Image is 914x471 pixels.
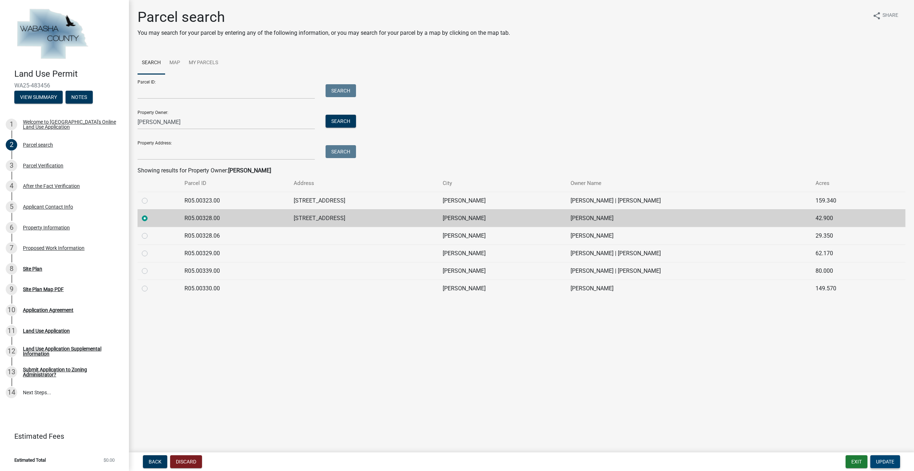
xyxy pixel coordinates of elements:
[326,84,356,97] button: Search
[14,8,90,61] img: Wabasha County, Minnesota
[23,246,85,251] div: Proposed Work Information
[138,9,510,26] h1: Parcel search
[566,175,811,192] th: Owner Name
[180,209,289,227] td: R05.00328.00
[811,227,884,244] td: 29.350
[811,209,884,227] td: 42.900
[23,163,63,168] div: Parcel Verification
[23,204,73,209] div: Applicant Contact Info
[882,11,898,20] span: Share
[6,366,17,378] div: 13
[846,455,867,468] button: Exit
[66,91,93,104] button: Notes
[6,284,17,295] div: 9
[6,119,17,130] div: 1
[438,192,566,209] td: [PERSON_NAME]
[566,227,811,244] td: [PERSON_NAME]
[6,325,17,337] div: 11
[23,308,73,313] div: Application Agreement
[438,209,566,227] td: [PERSON_NAME]
[184,52,222,75] a: My Parcels
[872,11,881,20] i: share
[180,175,289,192] th: Parcel ID
[566,244,811,262] td: [PERSON_NAME] | [PERSON_NAME]
[180,262,289,280] td: R05.00339.00
[180,227,289,244] td: R05.00328.06
[23,225,70,230] div: Property Information
[23,266,42,271] div: Site Plan
[180,244,289,262] td: R05.00329.00
[23,328,70,333] div: Land Use Application
[438,244,566,262] td: [PERSON_NAME]
[289,209,438,227] td: [STREET_ADDRESS]
[14,95,63,100] wm-modal-confirm: Summary
[14,69,123,79] h4: Land Use Permit
[811,262,884,280] td: 80.000
[289,192,438,209] td: [STREET_ADDRESS]
[14,458,46,462] span: Estimated Total
[326,145,356,158] button: Search
[6,160,17,171] div: 3
[138,52,165,75] a: Search
[6,387,17,398] div: 14
[326,115,356,128] button: Search
[438,262,566,280] td: [PERSON_NAME]
[566,209,811,227] td: [PERSON_NAME]
[566,262,811,280] td: [PERSON_NAME] | [PERSON_NAME]
[6,346,17,357] div: 12
[165,52,184,75] a: Map
[23,184,80,189] div: After the Fact Verification
[66,95,93,100] wm-modal-confirm: Notes
[811,244,884,262] td: 62.170
[6,201,17,213] div: 5
[143,455,167,468] button: Back
[566,192,811,209] td: [PERSON_NAME] | [PERSON_NAME]
[6,180,17,192] div: 4
[23,142,53,147] div: Parcel search
[138,29,510,37] p: You may search for your parcel by entering any of the following information, or you may search fo...
[6,222,17,233] div: 6
[566,280,811,297] td: [PERSON_NAME]
[870,455,900,468] button: Update
[289,175,438,192] th: Address
[6,263,17,275] div: 8
[23,367,117,377] div: Submit Application to Zoning Administrator?
[876,459,894,465] span: Update
[438,280,566,297] td: [PERSON_NAME]
[138,166,905,175] div: Showing results for Property Owner:
[6,304,17,316] div: 10
[180,192,289,209] td: R05.00323.00
[23,346,117,356] div: Land Use Application Supplemental Information
[14,82,115,89] span: WA25-483456
[811,192,884,209] td: 159.340
[811,175,884,192] th: Acres
[170,455,202,468] button: Discard
[23,119,117,129] div: Welcome to [GEOGRAPHIC_DATA]'s Online Land Use Application
[149,459,162,465] span: Back
[867,9,904,23] button: shareShare
[6,139,17,151] div: 2
[23,287,64,292] div: Site Plan Map PDF
[104,458,115,462] span: $0.00
[6,429,117,443] a: Estimated Fees
[6,242,17,254] div: 7
[228,167,271,174] strong: [PERSON_NAME]
[14,91,63,104] button: View Summary
[438,175,566,192] th: City
[811,280,884,297] td: 149.570
[180,280,289,297] td: R05.00330.00
[438,227,566,244] td: [PERSON_NAME]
